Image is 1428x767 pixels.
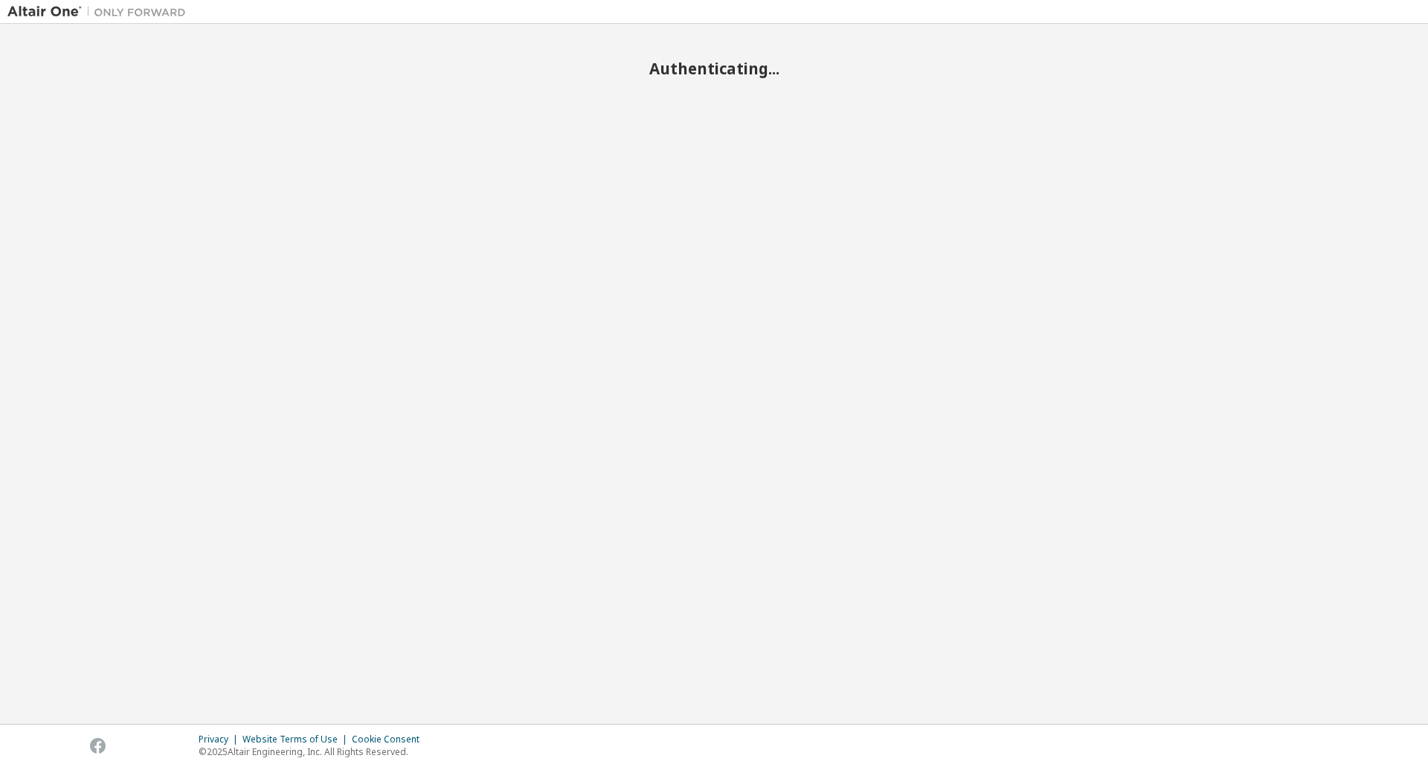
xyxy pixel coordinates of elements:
div: Privacy [199,734,242,745]
h2: Authenticating... [7,59,1421,78]
img: facebook.svg [90,738,106,754]
p: © 2025 Altair Engineering, Inc. All Rights Reserved. [199,745,428,758]
img: Altair One [7,4,193,19]
div: Website Terms of Use [242,734,352,745]
div: Cookie Consent [352,734,428,745]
